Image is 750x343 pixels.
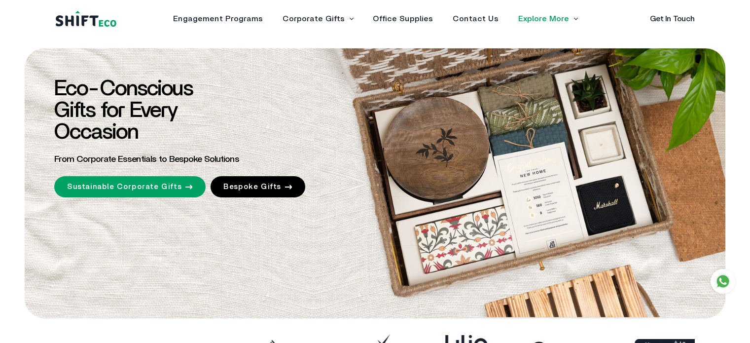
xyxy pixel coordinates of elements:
a: Bespoke Gifts [211,176,305,197]
span: Eco-Conscious Gifts for Every Occasion [54,78,193,143]
a: Sustainable Corporate Gifts [54,176,206,197]
a: Get In Touch [650,15,695,23]
a: Contact Us [453,15,499,23]
a: Office Supplies [373,15,433,23]
a: Engagement Programs [173,15,263,23]
a: Explore More [518,15,569,23]
span: From Corporate Essentials to Bespoke Solutions [54,155,239,164]
a: Corporate Gifts [283,15,345,23]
